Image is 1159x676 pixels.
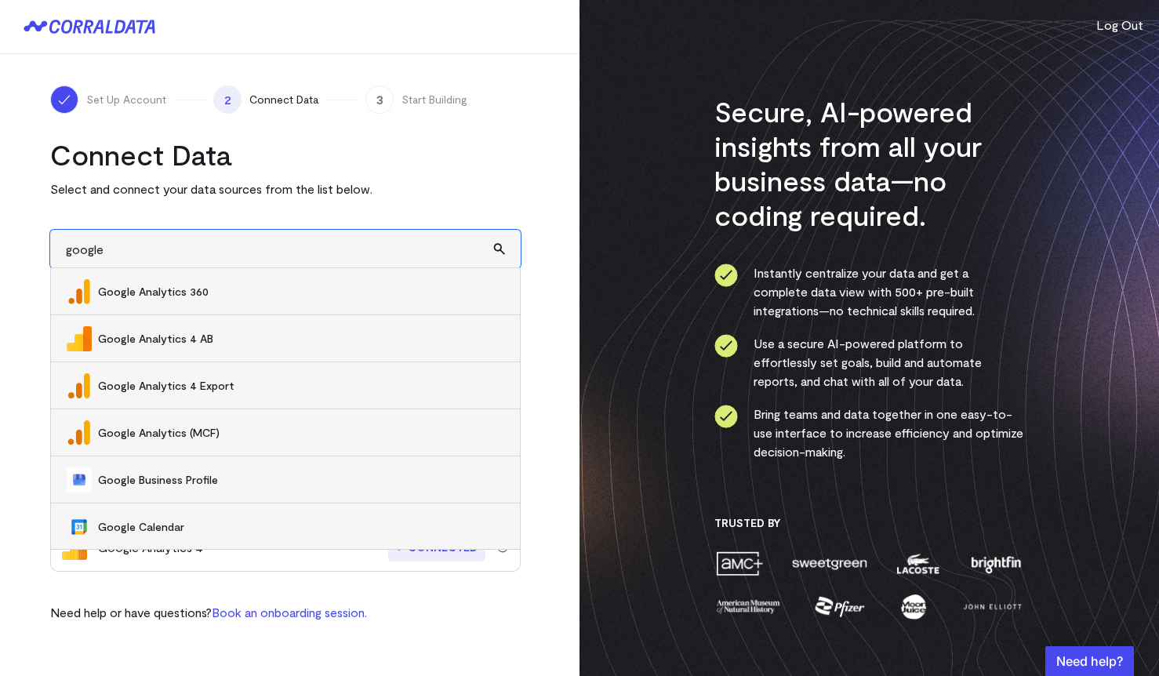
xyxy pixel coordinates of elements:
img: brightfin-a251e171.png [968,550,1024,577]
a: Book an onboarding session. [212,605,367,620]
input: Search and add other data sources [50,230,521,268]
img: amnh-5afada46.png [714,593,782,620]
span: Google Analytics 4 AB [98,331,504,347]
li: Use a secure AI-powered platform to effortlessly set goals, build and automate reports, and chat ... [714,334,1024,391]
img: Google Analytics (MCF) [67,420,92,445]
img: sweetgreen-1d1fb32c.png [790,550,869,577]
img: ico-check-circle-4b19435c.svg [714,263,738,287]
span: Google Analytics 4 Export [98,378,504,394]
span: 2 [213,85,242,114]
span: Google Analytics (MCF) [98,425,504,441]
img: moon-juice-c312e729.png [898,593,929,620]
h2: Connect Data [50,137,521,172]
li: Instantly centralize your data and get a complete data view with 500+ pre-built integrations—no t... [714,263,1024,320]
img: lacoste-7a6b0538.png [895,550,941,577]
img: Google Analytics 4 AB [67,326,92,351]
span: Google Analytics 360 [98,284,504,300]
h3: Secure, AI-powered insights from all your business data—no coding required. [714,94,1024,232]
img: Google Business Profile [67,467,92,492]
h3: Trusted By [714,516,1024,530]
img: pfizer-e137f5fc.png [813,593,867,620]
span: Connect Data [249,92,318,107]
span: Google Calendar [98,519,504,535]
img: Google Calendar [67,514,92,540]
img: amc-0b11a8f1.png [714,550,765,577]
img: ico-check-circle-4b19435c.svg [714,334,738,358]
span: Set Up Account [86,92,166,107]
span: Google Business Profile [98,472,504,488]
img: Google Analytics 4 Export [67,373,92,398]
p: Select and connect your data sources from the list below. [50,180,521,198]
img: ico-check-white-5ff98cb1.svg [56,92,72,107]
li: Bring teams and data together in one easy-to-use interface to increase efficiency and optimize de... [714,405,1024,461]
img: john-elliott-25751c40.png [961,593,1024,620]
span: 3 [365,85,394,114]
p: Need help or have questions? [50,603,367,622]
button: Log Out [1096,16,1143,35]
img: ico-check-circle-4b19435c.svg [714,405,738,428]
img: Google Analytics 360 [67,279,92,304]
span: Start Building [401,92,467,107]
